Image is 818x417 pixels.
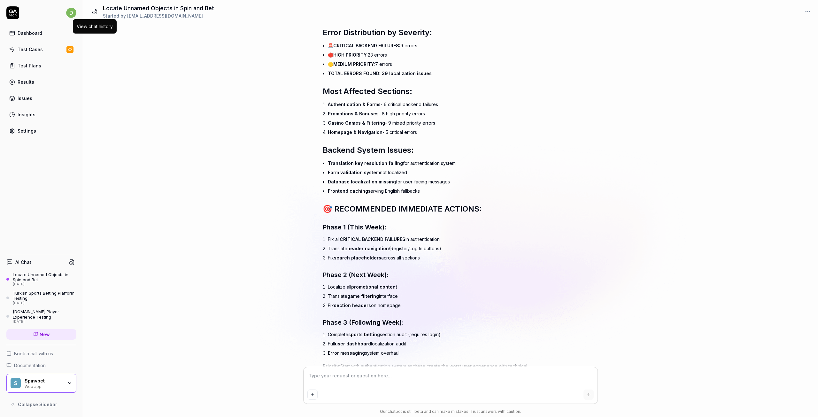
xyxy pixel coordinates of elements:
[14,362,46,369] span: Documentation
[307,390,318,400] button: Add attachment
[328,235,546,244] li: Fix all in authentication
[328,291,546,301] li: Translate interface
[13,301,76,305] div: [DATE]
[334,255,381,260] span: search placeholders
[328,100,546,109] li: - 6 critical backend failures
[328,339,546,348] li: Full localization audit
[328,158,546,168] li: for authentication system
[328,50,546,59] li: 🔴 23 errors
[304,409,598,414] div: Our chatbot is still beta and can make mistakes. Trust answers with caution.
[13,272,76,282] div: Locate Unnamed Objects in Spin and Bet
[328,282,546,291] li: Localize all
[103,4,214,12] h1: Locate Unnamed Objects in Spin and Bet
[6,27,76,39] a: Dashboard
[40,331,50,338] span: New
[340,236,405,242] span: CRITICAL BACKEND FAILURES
[328,188,368,194] span: Frontend caching
[18,127,36,134] div: Settings
[25,378,63,384] div: Spinvbet
[335,341,371,346] span: user dashboard
[328,301,546,310] li: Fix on homepage
[14,350,53,357] span: Book a call with us
[11,378,21,388] span: S
[6,43,76,56] a: Test Cases
[323,271,389,279] span: Phase 2 (Next Week):
[328,102,381,107] span: Authentication & Forms
[6,374,76,393] button: SSpinvbetWeb app
[13,320,76,324] div: [DATE]
[6,398,76,411] button: Collapse Sidebar
[333,52,368,58] span: HIGH PRIORITY:
[333,43,400,48] span: CRITICAL BACKEND FAILURES:
[25,383,63,389] div: Web app
[6,350,76,357] a: Book a call with us
[18,95,32,102] div: Issues
[6,108,76,121] a: Insights
[328,120,385,126] span: Casino Games & Filtering
[347,293,379,299] span: game filtering
[13,290,76,301] div: Turkish Sports Betting Platform Testing
[18,46,43,53] div: Test Cases
[13,282,76,287] div: [DATE]
[18,79,34,85] div: Results
[323,363,546,376] p: Start with authentication system as these create the worst user experience with technical databas...
[6,92,76,104] a: Issues
[328,350,365,356] span: Error messaging
[6,76,76,88] a: Results
[18,111,35,118] div: Insights
[328,71,381,76] span: TOTAL ERRORS FOUND:
[127,13,203,19] span: [EMAIL_ADDRESS][DOMAIN_NAME]
[323,145,414,155] span: Backend System Issues:
[351,284,397,290] span: promotional content
[6,362,76,369] a: Documentation
[328,170,380,175] span: Form validation system
[333,61,375,67] span: MEDIUM PRIORITY:
[18,401,57,408] span: Collapse Sidebar
[328,160,403,166] span: Translation key resolution failing
[6,309,76,324] a: [DOMAIN_NAME] Player Experience Testing[DATE]
[328,253,546,262] li: Fix across all sections
[348,332,380,337] span: sports betting
[77,23,113,30] div: View chat history
[15,259,31,266] h4: AI Chat
[328,118,546,127] li: - 9 mixed priority errors
[18,30,42,36] div: Dashboard
[328,129,382,135] span: Homepage & Navigation
[323,319,404,326] span: Phase 3 (Following Week):
[328,244,546,253] li: Translate (Register/Log In buttons)
[6,125,76,137] a: Settings
[6,272,76,287] a: Locate Unnamed Objects in Spin and Bet[DATE]
[66,6,76,19] button: d
[328,348,546,358] li: system overhaul
[334,303,371,308] span: section headers
[328,127,546,137] li: - 5 critical errors
[6,59,76,72] a: Test Plans
[323,28,432,37] span: Error Distribution by Severity:
[323,204,482,213] span: 🎯 RECOMMENDED IMMEDIATE ACTIONS:
[328,109,546,118] li: - 8 high priority errors
[13,309,76,320] div: [DOMAIN_NAME] Player Experience Testing
[323,87,412,96] span: Most Affected Sections:
[6,329,76,340] a: New
[66,8,76,18] span: d
[328,59,546,69] li: 🟡 7 errors
[103,12,214,19] div: Started by
[328,179,396,184] span: Database localization missing
[18,62,41,69] div: Test Plans
[328,330,546,339] li: Complete section audit (requires login)
[328,41,546,50] li: 🚨 9 errors
[347,246,389,251] span: header navigation
[328,111,379,116] span: Promotions & Bonuses
[6,290,76,305] a: Turkish Sports Betting Platform Testing[DATE]
[328,186,546,196] li: serving English fallbacks
[328,177,546,186] li: for user-facing messages
[323,363,340,369] span: Priority:
[328,168,546,177] li: not localized
[382,71,432,76] span: 39 localization issues
[323,223,386,231] span: Phase 1 (This Week):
